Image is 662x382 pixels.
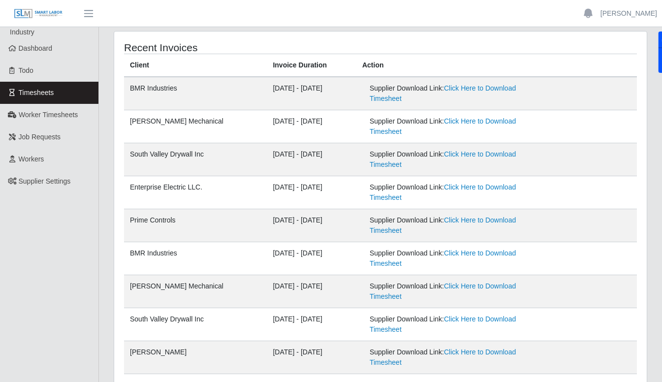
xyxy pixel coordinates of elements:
[370,314,534,335] div: Supplier Download Link:
[14,8,63,19] img: SLM Logo
[370,182,534,203] div: Supplier Download Link:
[370,83,534,104] div: Supplier Download Link:
[124,341,267,374] td: [PERSON_NAME]
[19,155,44,163] span: Workers
[267,308,356,341] td: [DATE] - [DATE]
[124,275,267,308] td: [PERSON_NAME] Mechanical
[124,54,267,77] th: Client
[19,89,54,96] span: Timesheets
[267,110,356,143] td: [DATE] - [DATE]
[267,77,356,110] td: [DATE] - [DATE]
[267,143,356,176] td: [DATE] - [DATE]
[267,242,356,275] td: [DATE] - [DATE]
[19,177,71,185] span: Supplier Settings
[124,143,267,176] td: South Valley Drywall Inc
[19,133,61,141] span: Job Requests
[267,54,356,77] th: Invoice Duration
[267,209,356,242] td: [DATE] - [DATE]
[370,149,534,170] div: Supplier Download Link:
[19,66,33,74] span: Todo
[10,28,34,36] span: Industry
[19,44,53,52] span: Dashboard
[370,215,534,236] div: Supplier Download Link:
[370,281,534,302] div: Supplier Download Link:
[370,248,534,269] div: Supplier Download Link:
[267,341,356,374] td: [DATE] - [DATE]
[19,111,78,119] span: Worker Timesheets
[124,41,329,54] h4: Recent Invoices
[124,77,267,110] td: BMR Industries
[267,176,356,209] td: [DATE] - [DATE]
[356,54,637,77] th: Action
[370,347,534,368] div: Supplier Download Link:
[124,110,267,143] td: [PERSON_NAME] Mechanical
[124,176,267,209] td: Enterprise Electric LLC.
[267,275,356,308] td: [DATE] - [DATE]
[124,209,267,242] td: Prime Controls
[600,8,657,19] a: [PERSON_NAME]
[124,242,267,275] td: BMR Industries
[370,116,534,137] div: Supplier Download Link:
[124,308,267,341] td: South Valley Drywall Inc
